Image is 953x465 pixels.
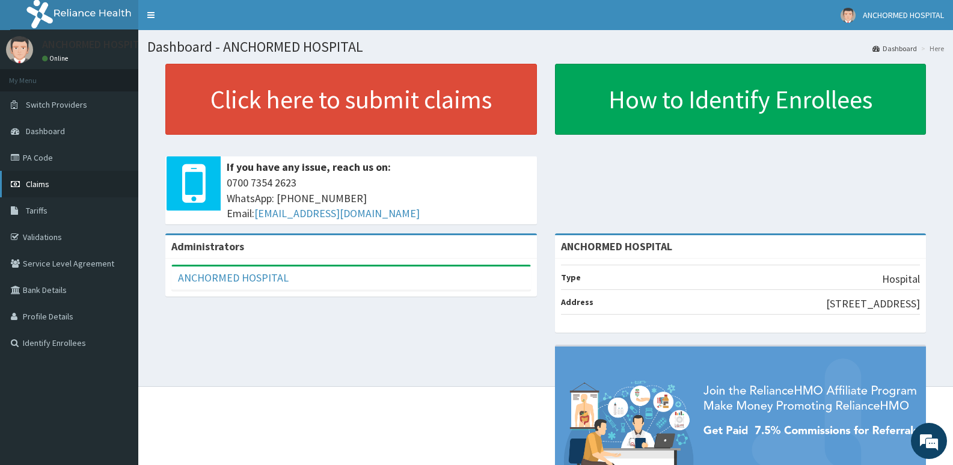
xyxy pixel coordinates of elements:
p: [STREET_ADDRESS] [826,296,920,312]
span: Claims [26,179,49,189]
b: Address [561,297,593,307]
b: If you have any issue, reach us on: [227,160,391,174]
span: Dashboard [26,126,65,137]
li: Here [918,43,944,54]
img: User Image [6,36,33,63]
a: ANCHORMED HOSPITAL [178,271,289,285]
span: 0700 7354 2623 WhatsApp: [PHONE_NUMBER] Email: [227,175,531,221]
a: How to Identify Enrollees [555,64,927,135]
p: Hospital [882,271,920,287]
b: Type [561,272,581,283]
span: ANCHORMED HOSPITAL [863,10,944,20]
a: Click here to submit claims [165,64,537,135]
img: User Image [841,8,856,23]
a: Online [42,54,71,63]
a: Dashboard [872,43,917,54]
span: Switch Providers [26,99,87,110]
span: Tariffs [26,205,47,216]
a: [EMAIL_ADDRESS][DOMAIN_NAME] [254,206,420,220]
strong: ANCHORMED HOSPITAL [561,239,672,253]
p: ANCHORMED HOSPITAL [42,39,150,50]
h1: Dashboard - ANCHORMED HOSPITAL [147,39,944,55]
b: Administrators [171,239,244,253]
